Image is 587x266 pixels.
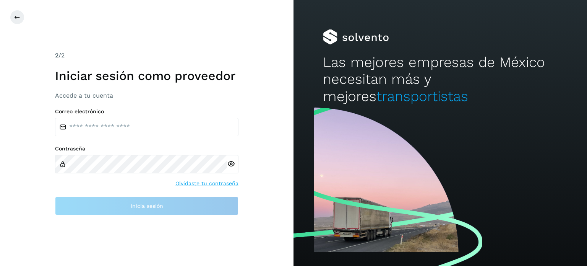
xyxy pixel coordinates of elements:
[55,69,238,83] h1: Iniciar sesión como proveedor
[175,180,238,188] a: Olvidaste tu contraseña
[55,145,238,152] label: Contraseña
[131,203,163,209] span: Inicia sesión
[55,51,238,60] div: /2
[55,92,238,99] h3: Accede a tu cuenta
[55,52,58,59] span: 2
[376,88,468,104] span: transportistas
[55,108,238,115] label: Correo electrónico
[323,54,558,105] h2: Las mejores empresas de México necesitan más y mejores
[55,197,238,215] button: Inicia sesión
